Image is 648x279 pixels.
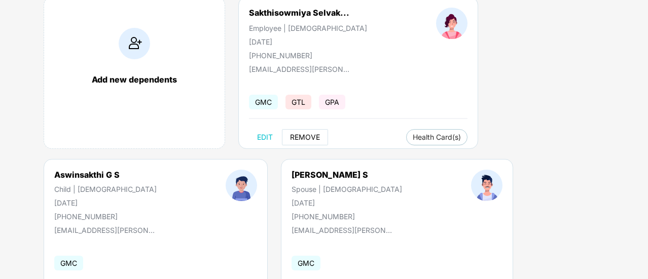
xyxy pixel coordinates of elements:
[54,226,156,234] div: [EMAIL_ADDRESS][PERSON_NAME][DOMAIN_NAME]
[54,256,83,270] span: GMC
[282,129,328,145] button: REMOVE
[249,129,281,145] button: EDIT
[292,185,402,193] div: Spouse | [DEMOGRAPHIC_DATA]
[54,198,157,207] div: [DATE]
[406,129,467,145] button: Health Card(s)
[226,170,257,201] img: profileImage
[54,185,157,193] div: Child | [DEMOGRAPHIC_DATA]
[292,212,402,221] div: [PHONE_NUMBER]
[413,135,461,140] span: Health Card(s)
[119,28,150,59] img: addIcon
[249,65,350,73] div: [EMAIL_ADDRESS][PERSON_NAME][DOMAIN_NAME]
[249,51,367,60] div: [PHONE_NUMBER]
[54,212,157,221] div: [PHONE_NUMBER]
[292,198,402,207] div: [DATE]
[290,133,320,141] span: REMOVE
[257,133,273,141] span: EDIT
[285,95,311,109] span: GTL
[249,8,349,18] div: Sakthisowmiya Selvak...
[54,170,157,180] div: Aswinsakthi G S
[292,256,320,270] span: GMC
[249,95,278,109] span: GMC
[292,226,393,234] div: [EMAIL_ADDRESS][PERSON_NAME][DOMAIN_NAME]
[471,170,502,201] img: profileImage
[249,37,367,46] div: [DATE]
[249,24,367,32] div: Employee | [DEMOGRAPHIC_DATA]
[54,74,214,85] div: Add new dependents
[319,95,345,109] span: GPA
[292,170,402,180] div: [PERSON_NAME] S
[436,8,467,39] img: profileImage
